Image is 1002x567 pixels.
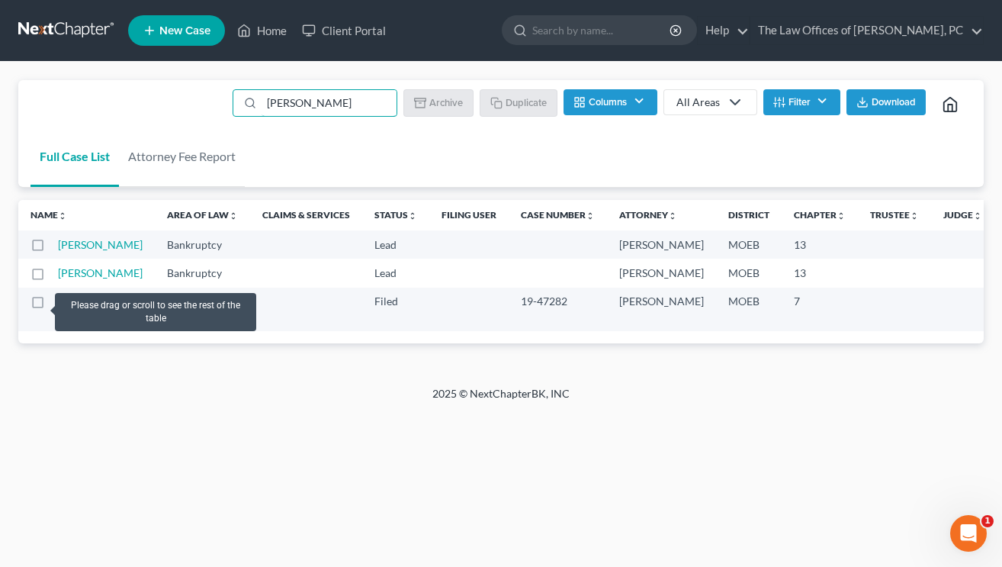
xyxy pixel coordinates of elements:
[950,515,987,552] iframe: Intercom live chat
[716,259,782,287] td: MOEB
[362,230,429,259] td: Lead
[155,288,250,331] td: Bankruptcy
[981,515,994,527] span: 1
[750,17,983,44] a: The Law Offices of [PERSON_NAME], PC
[55,293,255,331] div: Please drag or scroll to see the rest of the table
[230,17,294,44] a: Home
[58,266,143,279] a: [PERSON_NAME]
[229,211,238,221] i: unfold_more
[676,95,720,110] div: All Areas
[362,288,429,331] td: Filed
[294,17,393,44] a: Client Portal
[607,288,716,331] td: [PERSON_NAME]
[374,209,417,221] a: Statusunfold_more
[58,238,143,251] a: [PERSON_NAME]
[509,288,607,331] td: 19-47282
[872,96,916,108] span: Download
[159,25,210,37] span: New Case
[31,126,119,187] a: Full Case List
[846,89,926,115] button: Download
[973,211,982,221] i: unfold_more
[607,230,716,259] td: [PERSON_NAME]
[763,89,840,115] button: Filter
[362,259,429,287] td: Lead
[782,230,858,259] td: 13
[910,211,919,221] i: unfold_more
[716,288,782,331] td: MOEB
[429,200,509,230] th: Filing User
[521,209,595,221] a: Case Numberunfold_more
[58,211,67,221] i: unfold_more
[794,209,846,221] a: Chapterunfold_more
[668,211,677,221] i: unfold_more
[167,209,238,221] a: Area of Lawunfold_more
[870,209,919,221] a: Trusteeunfold_more
[619,209,677,221] a: Attorneyunfold_more
[782,288,858,331] td: 7
[31,209,67,221] a: Nameunfold_more
[586,211,595,221] i: unfold_more
[607,259,716,287] td: [PERSON_NAME]
[943,209,982,221] a: Judgeunfold_more
[66,386,936,414] div: 2025 © NextChapterBK, INC
[716,200,782,230] th: District
[262,90,397,116] input: Search by name...
[564,89,657,115] button: Columns
[155,259,250,287] td: Bankruptcy
[837,211,846,221] i: unfold_more
[250,200,362,230] th: Claims & Services
[155,230,250,259] td: Bankruptcy
[119,126,245,187] a: Attorney Fee Report
[716,230,782,259] td: MOEB
[698,17,749,44] a: Help
[408,211,417,221] i: unfold_more
[782,259,858,287] td: 13
[532,16,672,44] input: Search by name...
